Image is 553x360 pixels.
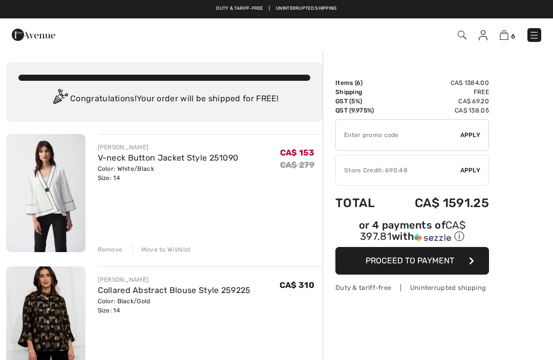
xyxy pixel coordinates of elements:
[335,97,389,106] td: GST (5%)
[98,275,251,284] div: [PERSON_NAME]
[360,219,465,242] span: CA$ 397.81
[511,32,515,40] span: 6
[280,160,314,170] s: CA$ 279
[12,25,55,45] img: 1ère Avenue
[335,247,489,275] button: Proceed to Payment
[335,283,489,292] div: Duty & tariff-free | Uninterrupted shipping
[529,30,539,40] img: Menu
[335,186,389,220] td: Total
[389,97,489,106] td: CA$ 69.20
[335,87,389,97] td: Shipping
[18,89,310,109] div: Congratulations! Your order will be shipped for FREE!
[479,30,487,40] img: My Info
[12,29,55,39] a: 1ère Avenue
[356,79,360,86] span: 6
[500,29,515,41] a: 6
[98,285,251,295] a: Collared Abstract Blouse Style 259225
[335,220,489,247] div: or 4 payments ofCA$ 397.81withSezzle Click to learn more about Sezzle
[280,148,314,157] span: CA$ 153
[98,164,239,183] div: Color: White/Black Size: 14
[335,220,489,243] div: or 4 payments of with
[50,89,70,109] img: Congratulation2.svg
[98,143,239,152] div: [PERSON_NAME]
[458,31,466,39] img: Search
[336,166,460,175] div: Store Credit: 690.48
[460,130,481,140] span: Apply
[389,78,489,87] td: CA$ 1384.00
[366,256,454,265] span: Proceed to Payment
[335,106,389,115] td: QST (9.975%)
[414,233,451,242] img: Sezzle
[335,78,389,87] td: Items ( )
[98,153,239,163] a: V-neck Button Jacket Style 251090
[460,166,481,175] span: Apply
[6,134,86,252] img: V-neck Button Jacket Style 251090
[389,106,489,115] td: CA$ 138.05
[98,297,251,315] div: Color: Black/Gold Size: 14
[336,120,460,150] input: Promo code
[389,186,489,220] td: CA$ 1591.25
[280,280,314,290] span: CA$ 310
[389,87,489,97] td: Free
[500,30,508,40] img: Shopping Bag
[98,245,123,254] div: Remove
[133,245,191,254] div: Move to Wishlist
